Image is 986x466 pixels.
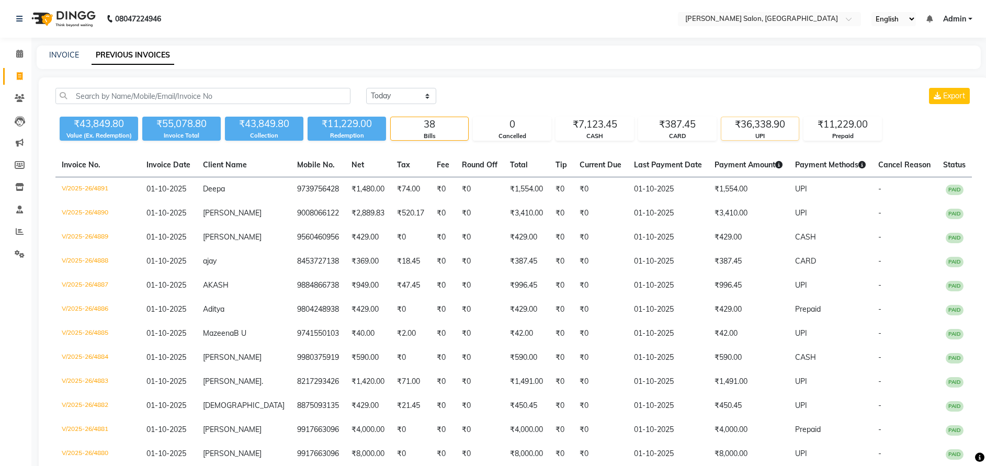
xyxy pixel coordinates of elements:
[795,353,816,362] span: CASH
[55,249,140,274] td: V/2025-26/4888
[878,377,881,386] span: -
[708,442,789,466] td: ₹8,000.00
[234,328,246,338] span: B U
[203,377,262,386] span: [PERSON_NAME]
[55,418,140,442] td: V/2025-26/4881
[456,418,504,442] td: ₹0
[721,117,799,132] div: ₹36,338.90
[795,160,866,169] span: Payment Methods
[946,305,964,315] span: PAID
[549,346,573,370] td: ₹0
[146,160,190,169] span: Invoice Date
[456,346,504,370] td: ₹0
[946,281,964,291] span: PAID
[55,370,140,394] td: V/2025-26/4883
[203,328,234,338] span: Mazeena
[549,370,573,394] td: ₹0
[55,201,140,225] td: V/2025-26/4890
[345,346,391,370] td: ₹590.00
[549,394,573,418] td: ₹0
[391,322,430,346] td: ₹2.00
[391,298,430,322] td: ₹0
[549,249,573,274] td: ₹0
[291,201,345,225] td: 9008066122
[391,249,430,274] td: ₹18.45
[55,274,140,298] td: V/2025-26/4887
[943,91,965,100] span: Export
[504,346,549,370] td: ₹590.00
[308,117,386,131] div: ₹11,229.00
[573,418,628,442] td: ₹0
[504,322,549,346] td: ₹42.00
[549,274,573,298] td: ₹0
[946,233,964,243] span: PAID
[946,353,964,363] span: PAID
[146,353,186,362] span: 01-10-2025
[549,225,573,249] td: ₹0
[628,370,708,394] td: 01-10-2025
[708,394,789,418] td: ₹450.45
[62,160,100,169] span: Invoice No.
[456,442,504,466] td: ₹0
[795,232,816,242] span: CASH
[708,225,789,249] td: ₹429.00
[430,177,456,202] td: ₹0
[708,322,789,346] td: ₹42.00
[456,370,504,394] td: ₹0
[708,249,789,274] td: ₹387.45
[115,4,161,33] b: 08047224946
[55,177,140,202] td: V/2025-26/4891
[203,304,224,314] span: Aditya
[795,280,807,290] span: UPI
[146,208,186,218] span: 01-10-2025
[804,117,881,132] div: ₹11,229.00
[146,232,186,242] span: 01-10-2025
[628,298,708,322] td: 01-10-2025
[510,160,528,169] span: Total
[430,346,456,370] td: ₹0
[430,322,456,346] td: ₹0
[804,132,881,141] div: Prepaid
[92,46,174,65] a: PREVIOUS INVOICES
[345,225,391,249] td: ₹429.00
[345,177,391,202] td: ₹1,480.00
[946,329,964,339] span: PAID
[456,322,504,346] td: ₹0
[946,401,964,412] span: PAID
[345,322,391,346] td: ₹40.00
[430,394,456,418] td: ₹0
[203,353,262,362] span: [PERSON_NAME]
[345,298,391,322] td: ₹429.00
[878,208,881,218] span: -
[634,160,702,169] span: Last Payment Date
[628,177,708,202] td: 01-10-2025
[708,298,789,322] td: ₹429.00
[55,88,350,104] input: Search by Name/Mobile/Email/Invoice No
[60,131,138,140] div: Value (Ex. Redemption)
[946,257,964,267] span: PAID
[943,14,966,25] span: Admin
[795,377,807,386] span: UPI
[549,177,573,202] td: ₹0
[556,117,633,132] div: ₹7,123.45
[391,418,430,442] td: ₹0
[549,442,573,466] td: ₹0
[146,449,186,458] span: 01-10-2025
[573,201,628,225] td: ₹0
[795,425,821,434] span: Prepaid
[573,370,628,394] td: ₹0
[549,418,573,442] td: ₹0
[456,394,504,418] td: ₹0
[580,160,621,169] span: Current Due
[142,117,221,131] div: ₹55,078.80
[504,442,549,466] td: ₹8,000.00
[795,304,821,314] span: Prepaid
[203,232,262,242] span: [PERSON_NAME]
[878,449,881,458] span: -
[391,442,430,466] td: ₹0
[146,328,186,338] span: 01-10-2025
[391,201,430,225] td: ₹520.17
[49,50,79,60] a: INVOICE
[60,117,138,131] div: ₹43,849.80
[573,346,628,370] td: ₹0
